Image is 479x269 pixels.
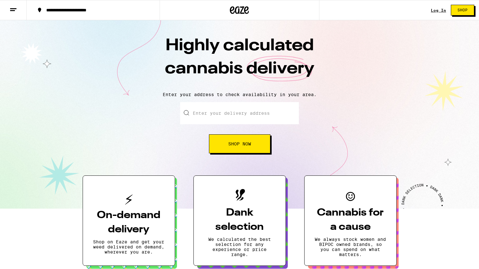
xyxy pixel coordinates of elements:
[209,134,270,153] button: Shop Now
[315,237,386,257] p: We always stock women and BIPOC owned brands, so you can spend on what matters.
[129,34,350,87] h1: Highly calculated cannabis delivery
[204,237,275,257] p: We calculated the best selection for any experience or price range.
[451,5,474,15] button: Shop
[431,8,446,12] div: Log In
[83,175,175,266] button: On-demand deliveryShop on Eaze and get your weed delivered on demand, wherever you are.
[93,239,165,254] p: Shop on Eaze and get your weed delivered on demand, wherever you are.
[93,208,165,237] h3: On-demand delivery
[304,175,397,266] button: Cannabis for a causeWe always stock women and BIPOC owned brands, so you can spend on what matters.
[204,206,275,234] h3: Dank selection
[457,8,468,12] span: Shop
[193,175,286,266] button: Dank selectionWe calculated the best selection for any experience or price range.
[6,92,473,97] p: Enter your address to check availability in your area.
[228,142,251,146] span: Shop Now
[315,206,386,234] h3: Cannabis for a cause
[180,102,299,124] input: Enter your delivery address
